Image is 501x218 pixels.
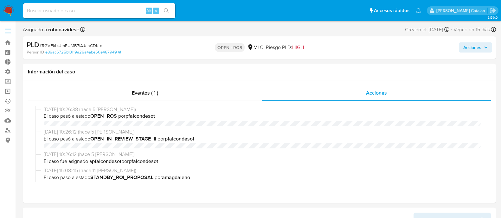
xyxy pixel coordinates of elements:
[247,44,263,51] div: MLC
[44,113,481,120] span: El caso pasó a estado por
[28,69,491,75] h1: Información del caso
[366,89,387,97] span: Acciones
[90,135,156,142] b: OPEN_IN_REVIEW_STAGE_II
[162,174,190,181] b: amagdaleno
[90,112,117,120] b: OPEN_ROS
[416,8,421,13] a: Notificaciones
[436,8,487,14] p: rociodaniela.benavidescatalan@mercadolibre.cl
[266,44,304,51] span: Riesgo PLD:
[47,26,79,33] b: robenavidesc
[459,42,492,53] button: Acciones
[292,44,304,51] span: HIGH
[215,43,245,52] p: OPEN - ROS
[490,7,496,14] a: Salir
[160,6,173,15] button: search-icon
[44,158,481,165] span: El caso fue asignado a por
[125,112,155,120] b: pfalcondesot
[44,128,481,135] span: [DATE] 10:26:12 (hace 5 [PERSON_NAME])
[44,106,481,113] span: [DATE] 10:26:38 (hace 5 [PERSON_NAME])
[129,158,158,165] b: pfalcondesot
[155,8,157,14] span: s
[44,174,481,181] span: El caso pasó a estado por
[44,167,481,174] span: [DATE] 15:08:45 (hace 11 [PERSON_NAME])
[165,135,194,142] b: pfalcondesot
[451,25,452,34] span: -
[374,7,409,14] span: Accesos rápidos
[23,26,79,33] span: Asignado a
[27,49,44,55] b: Person ID
[405,25,449,34] div: Creado el: [DATE]
[44,151,481,158] span: [DATE] 10:26:12 (hace 5 [PERSON_NAME])
[463,42,481,53] span: Acciones
[146,8,151,14] span: Alt
[132,89,158,97] span: Eventos ( 1 )
[45,49,121,55] a: e86ac6725b13119a26a4abe50e467949
[23,7,175,15] input: Buscar usuario o caso...
[453,26,490,33] span: Vence en 15 días
[39,42,102,49] span: # RGVFkLsJmPUMB7iAJanCDKtd
[27,40,39,50] b: PLD
[92,158,121,165] b: pfalcondesot
[90,174,153,181] b: STANDBY_ROI_PROPOSAL
[44,135,481,142] span: El caso pasó a estado por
